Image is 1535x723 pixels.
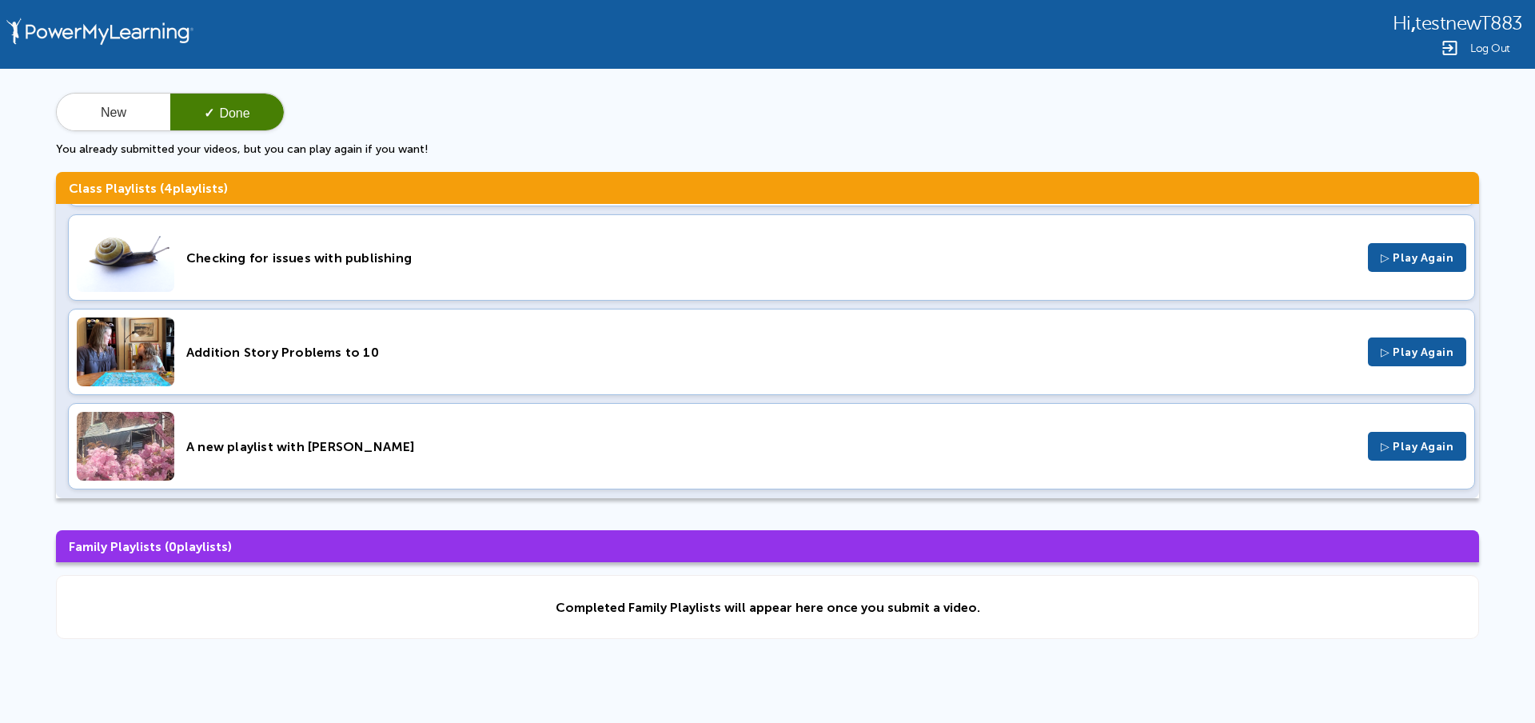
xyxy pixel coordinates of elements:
span: ▷ Play Again [1381,440,1453,453]
div: , [1393,11,1522,34]
iframe: Chat [1467,651,1523,711]
span: 0 [169,539,177,554]
button: New [57,94,170,132]
img: Thumbnail [77,412,174,481]
span: Hi [1393,13,1411,34]
div: Completed Family Playlists will appear here once you submit a video. [556,600,980,615]
div: Addition Story Problems to 10 [186,345,1356,360]
button: ▷ Play Again [1368,338,1466,366]
span: ▷ Play Again [1381,251,1453,265]
span: ✓ [204,106,214,120]
img: Logout Icon [1440,38,1459,58]
button: ✓Done [170,94,284,132]
h3: Family Playlists ( playlists) [56,530,1479,562]
span: 4 [164,181,173,196]
span: Log Out [1470,42,1510,54]
h3: Class Playlists ( playlists) [56,172,1479,204]
div: A new playlist with [PERSON_NAME] [186,439,1356,454]
span: ▷ Play Again [1381,346,1453,359]
p: You already submitted your videos, but you can play again if you want! [56,142,1479,156]
img: Thumbnail [77,223,174,292]
button: ▷ Play Again [1368,243,1466,272]
div: Checking for issues with publishing [186,250,1356,266]
button: ▷ Play Again [1368,432,1466,461]
img: Thumbnail [77,318,174,386]
span: testnewT883 [1415,13,1522,34]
